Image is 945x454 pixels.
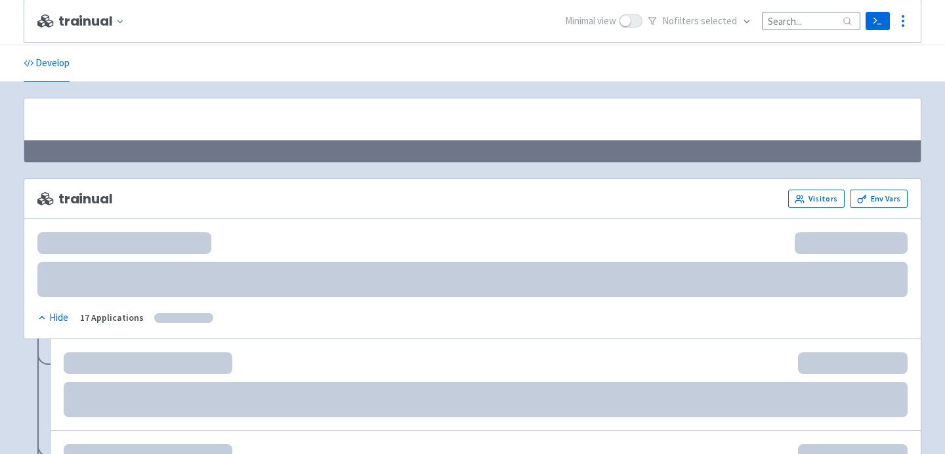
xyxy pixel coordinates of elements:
button: trainual [58,14,130,29]
span: No filter s [662,14,737,29]
a: Terminal [866,12,890,30]
span: selected [701,14,737,27]
div: Hide [37,310,68,325]
a: Develop [24,45,70,82]
span: trainual [37,192,113,207]
div: 17 Applications [80,310,144,325]
a: Env Vars [850,190,908,208]
a: Visitors [788,190,845,208]
button: Hide [37,310,70,325]
span: Minimal view [565,14,616,29]
input: Search... [762,12,860,30]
